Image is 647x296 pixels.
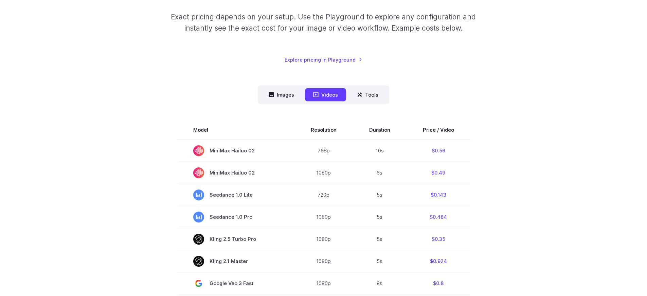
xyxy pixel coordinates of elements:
td: 1080p [294,228,353,250]
th: Duration [353,120,407,139]
td: 720p [294,184,353,206]
span: Kling 2.1 Master [193,256,278,267]
td: $0.35 [407,228,470,250]
td: $0.924 [407,250,470,272]
td: 768p [294,139,353,162]
button: Videos [305,88,346,101]
span: MiniMax Hailuo 02 [193,167,278,178]
a: Explore pricing in Playground [285,56,362,64]
span: MiniMax Hailuo 02 [193,145,278,156]
td: 8s [353,272,407,294]
td: 1080p [294,206,353,228]
button: Tools [349,88,387,101]
span: Seedance 1.0 Lite [193,190,278,200]
td: $0.143 [407,184,470,206]
button: Images [260,88,302,101]
th: Model [177,120,294,139]
td: 1080p [294,162,353,184]
td: 5s [353,184,407,206]
td: 5s [353,228,407,250]
span: Google Veo 3 Fast [193,278,278,289]
td: $0.49 [407,162,470,184]
td: 5s [353,250,407,272]
td: $0.56 [407,139,470,162]
td: 5s [353,206,407,228]
td: $0.8 [407,272,470,294]
td: 1080p [294,250,353,272]
td: 6s [353,162,407,184]
td: $0.484 [407,206,470,228]
th: Resolution [294,120,353,139]
span: Kling 2.5 Turbo Pro [193,234,278,245]
p: Exact pricing depends on your setup. Use the Playground to explore any configuration and instantl... [158,11,489,34]
td: 1080p [294,272,353,294]
span: Seedance 1.0 Pro [193,212,278,223]
th: Price / Video [407,120,470,139]
td: 10s [353,139,407,162]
